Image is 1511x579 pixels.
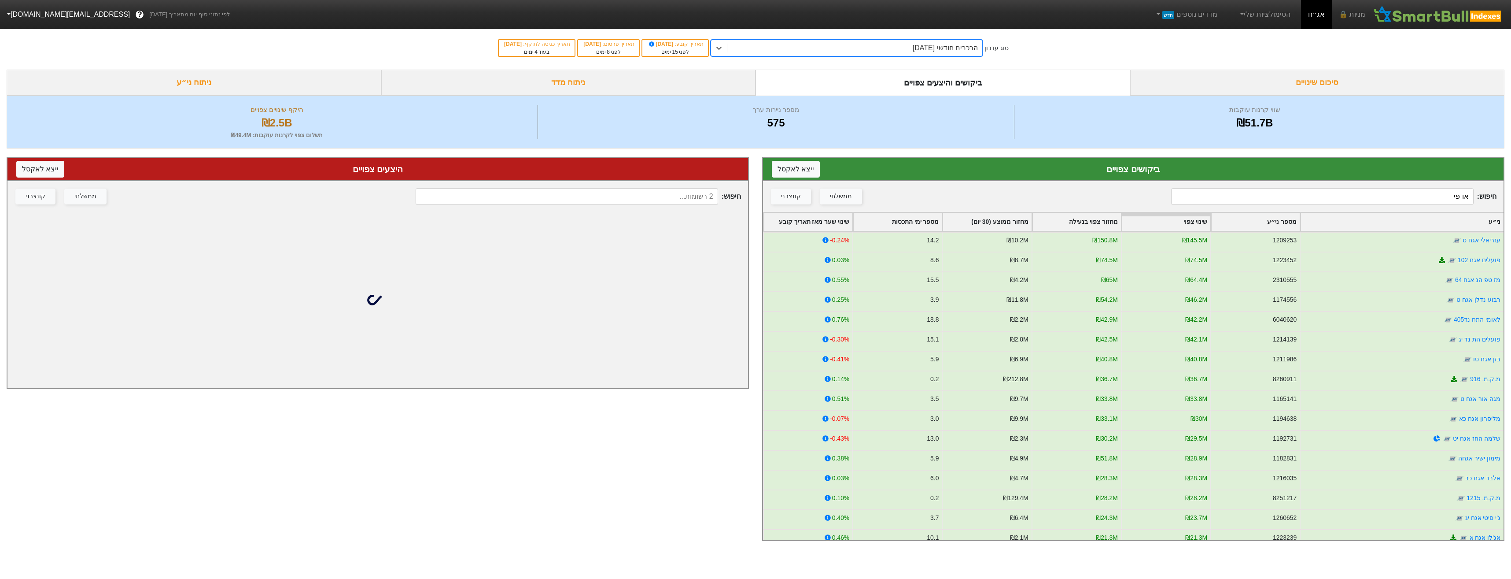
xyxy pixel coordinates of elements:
[416,188,741,205] span: חיפוש :
[930,375,939,384] div: 0.2
[1185,454,1207,463] div: ₪28.9M
[1444,315,1452,324] img: tase link
[1459,415,1500,422] a: מליסרון אגח כא
[927,434,939,443] div: 13.0
[672,49,678,55] span: 15
[1010,454,1028,463] div: ₪4.9M
[16,161,64,178] button: ייצא לאקסל
[1151,6,1221,23] a: מדדים נוספיםחדש
[1235,6,1294,23] a: הסימולציות שלי
[1273,434,1297,443] div: 1192731
[1459,534,1468,542] img: tase link
[1092,236,1117,245] div: ₪150.8M
[1185,315,1207,324] div: ₪42.2M
[1185,355,1207,364] div: ₪40.8M
[416,188,718,205] input: 2 רשומות...
[1211,213,1300,231] div: Toggle SortBy
[930,394,939,404] div: 3.5
[26,192,45,201] div: קונצרני
[781,192,801,201] div: קונצרני
[1185,335,1207,344] div: ₪42.1M
[1273,494,1297,503] div: 8251217
[830,236,849,245] div: -0.24%
[647,48,704,56] div: לפני ימים
[832,375,849,384] div: 0.14%
[137,9,142,21] span: ?
[583,41,602,47] span: [DATE]
[1452,236,1461,245] img: tase link
[1010,355,1028,364] div: ₪6.9M
[830,335,849,344] div: -0.30%
[832,275,849,285] div: 0.55%
[1273,414,1297,423] div: 1194638
[1455,474,1464,483] img: tase link
[15,189,55,204] button: קונצרני
[607,49,610,55] span: 8
[764,213,852,231] div: Toggle SortBy
[149,10,230,19] span: לפי נתוני סוף יום מתאריך [DATE]
[1463,355,1472,364] img: tase link
[832,256,849,265] div: 0.03%
[1185,295,1207,304] div: ₪46.2M
[1445,276,1454,285] img: tase link
[1454,316,1500,323] a: לאומי התח נד405
[930,494,939,503] div: 0.2
[18,105,535,115] div: היקף שינויים צפויים
[503,48,570,56] div: בעוד ימים
[930,513,939,523] div: 3.7
[1190,414,1207,423] div: ₪30M
[1010,434,1028,443] div: ₪2.3M
[1456,494,1465,503] img: tase link
[930,256,939,265] div: 8.6
[1096,513,1118,523] div: ₪24.3M
[930,474,939,483] div: 6.0
[16,163,739,176] div: היצעים צפויים
[1459,336,1500,343] a: פועלים הת נד יג
[1185,394,1207,404] div: ₪33.8M
[18,131,535,140] div: תשלום צפוי לקרנות עוקבות : ₪49.4M
[1003,375,1028,384] div: ₪212.8M
[1458,256,1500,264] a: פועלים אגח 102
[1470,534,1500,541] a: אג'לן אגח א
[832,394,849,404] div: 0.51%
[1453,435,1500,442] a: שלמה החז אגח יט
[1448,335,1457,344] img: tase link
[830,192,852,201] div: ממשלתי
[1273,355,1297,364] div: 1211986
[853,213,942,231] div: Toggle SortBy
[1448,454,1457,463] img: tase link
[1006,236,1028,245] div: ₪10.2M
[1273,295,1297,304] div: 1174556
[1273,275,1297,285] div: 2310555
[1010,474,1028,483] div: ₪4.7M
[1185,474,1207,483] div: ₪28.3M
[930,454,939,463] div: 5.9
[930,414,939,423] div: 3.0
[832,315,849,324] div: 0.76%
[755,70,1130,96] div: ביקושים והיצעים צפויים
[1171,188,1473,205] input: 127 רשומות...
[1017,105,1493,115] div: שווי קרנות עוקבות
[930,355,939,364] div: 5.9
[1096,394,1118,404] div: ₪33.8M
[647,40,704,48] div: תאריך קובע :
[927,315,939,324] div: 18.8
[367,289,388,311] img: loading...
[1096,315,1118,324] div: ₪42.9M
[1096,256,1118,265] div: ₪74.5M
[1185,513,1207,523] div: ₪23.7M
[1032,213,1121,231] div: Toggle SortBy
[1185,375,1207,384] div: ₪36.7M
[1443,434,1452,443] img: tase link
[7,70,381,96] div: ניתוח ני״ע
[64,189,107,204] button: ממשלתי
[1003,494,1028,503] div: ₪129.4M
[1010,414,1028,423] div: ₪9.9M
[772,161,820,178] button: ייצא לאקסל
[504,41,523,47] span: [DATE]
[1450,395,1459,404] img: tase link
[1465,475,1500,482] a: אלבר אגח כב
[1273,454,1297,463] div: 1182831
[832,533,849,542] div: 0.46%
[1273,533,1297,542] div: 1223239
